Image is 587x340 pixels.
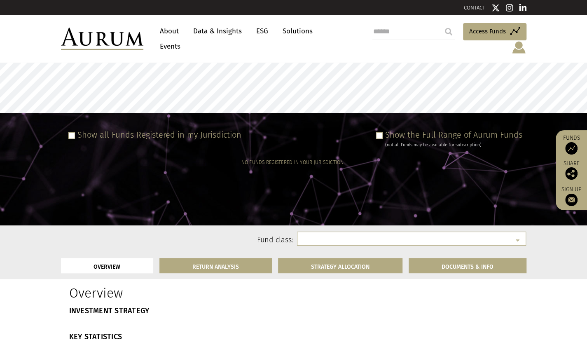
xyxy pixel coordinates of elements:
a: Solutions [278,23,317,39]
h1: Overview [69,285,288,301]
a: About [156,23,183,39]
div: (not all Funds may be available for subscription) [385,141,522,149]
a: Sign up [560,186,583,206]
a: CONTACT [464,5,485,11]
img: Aurum [61,28,143,50]
span: Access Funds [469,26,506,36]
a: Funds [560,134,583,155]
img: Sign up to our newsletter [565,194,578,206]
a: Events [156,39,180,54]
strong: INVESTMENT STRATEGY [69,306,150,315]
a: STRATEGY ALLOCATION [278,258,402,273]
div: Share [560,161,583,180]
a: RETURN ANALYSIS [159,258,272,273]
h5: NO FUNDS REGISTERED IN YOUR JURISDICTION [241,160,344,165]
a: ESG [252,23,272,39]
label: Show the Full Range of Aurum Funds [385,130,522,140]
label: Fund class: [140,235,293,246]
img: Instagram icon [506,4,513,12]
img: Linkedin icon [519,4,526,12]
img: Access Funds [565,142,578,155]
a: Access Funds [463,23,526,40]
img: Share this post [565,167,578,180]
label: Show all Funds Registered in my Jurisdiction [77,130,241,140]
a: Data & Insights [189,23,246,39]
a: DOCUMENTS & INFO [409,258,526,273]
img: account-icon.svg [511,40,526,54]
input: Submit [440,23,457,40]
img: Twitter icon [491,4,500,12]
